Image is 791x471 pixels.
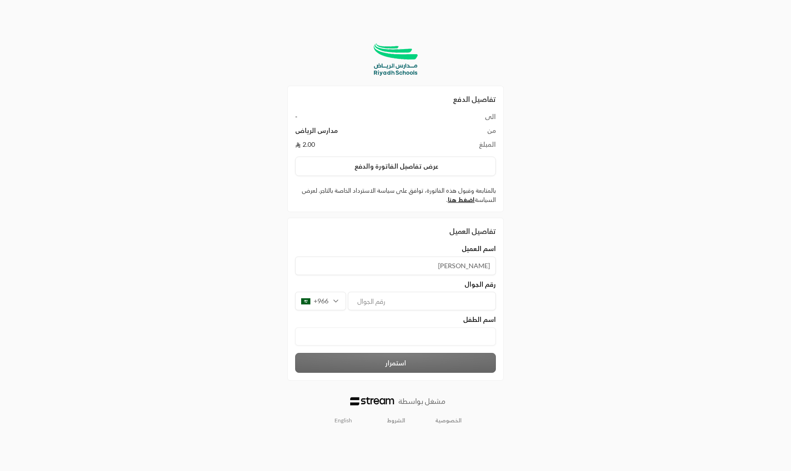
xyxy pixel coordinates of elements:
[350,397,394,405] img: Logo
[463,315,496,324] span: اسم الطفل
[329,413,357,428] a: English
[295,157,496,176] button: عرض تفاصيل الفاتورة والدفع
[295,257,496,275] input: اسم العميل
[439,112,496,126] td: الى
[387,417,405,424] a: الشروط
[371,41,420,78] img: Company Logo
[295,226,496,237] div: تفاصيل العميل
[448,196,475,203] a: اضغط هنا
[439,140,496,149] td: المبلغ
[348,292,496,310] input: رقم الجوال
[462,244,496,253] span: اسم العميل
[295,186,496,204] label: بالمتابعة وقبول هذه الفاتورة، توافق على سياسة الاسترداد الخاصة بالتاجر. لعرض السياسة .
[295,140,439,149] td: 2.00
[464,280,496,289] span: رقم الجوال
[439,126,496,140] td: من
[435,417,462,424] a: الخصوصية
[295,292,346,310] div: +966
[295,126,439,140] td: مدارس الرياض
[295,94,496,105] h2: تفاصيل الدفع
[295,112,439,126] td: -
[398,396,445,407] p: مشغل بواسطة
